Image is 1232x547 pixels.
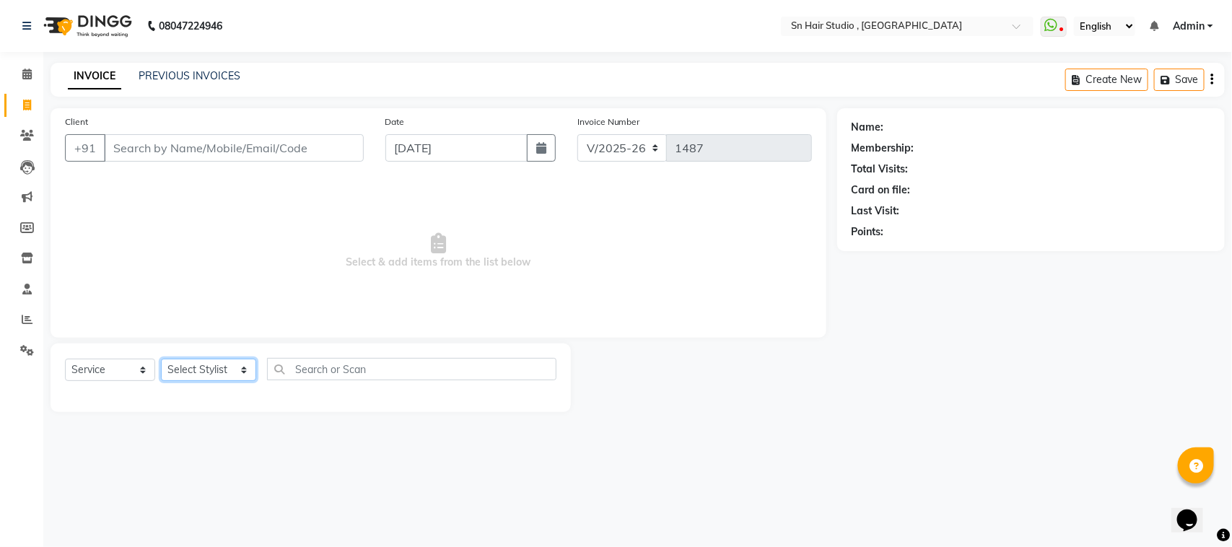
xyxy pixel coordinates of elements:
button: Create New [1065,69,1148,91]
div: Total Visits: [852,162,909,177]
a: PREVIOUS INVOICES [139,69,240,82]
label: Invoice Number [577,115,640,128]
button: +91 [65,134,105,162]
input: Search by Name/Mobile/Email/Code [104,134,364,162]
label: Date [385,115,405,128]
span: Select & add items from the list below [65,179,812,323]
div: Name: [852,120,884,135]
img: logo [37,6,136,46]
input: Search or Scan [267,358,557,380]
a: INVOICE [68,64,121,89]
div: Last Visit: [852,204,900,219]
label: Client [65,115,88,128]
div: Card on file: [852,183,911,198]
b: 08047224946 [159,6,222,46]
div: Membership: [852,141,914,156]
div: Points: [852,224,884,240]
span: Admin [1173,19,1205,34]
button: Save [1154,69,1205,91]
iframe: chat widget [1171,489,1218,533]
